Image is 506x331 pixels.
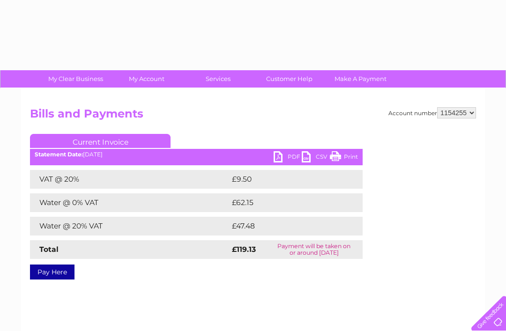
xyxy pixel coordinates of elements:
[108,70,186,88] a: My Account
[37,70,114,88] a: My Clear Business
[230,193,342,212] td: £62.15
[30,151,363,158] div: [DATE]
[179,70,257,88] a: Services
[230,170,341,189] td: £9.50
[230,217,343,235] td: £47.48
[30,107,476,125] h2: Bills and Payments
[274,151,302,165] a: PDF
[265,240,363,259] td: Payment will be taken on or around [DATE]
[35,151,83,158] b: Statement Date:
[30,170,230,189] td: VAT @ 20%
[30,193,230,212] td: Water @ 0% VAT
[39,245,59,254] strong: Total
[30,217,230,235] td: Water @ 20% VAT
[30,265,74,280] a: Pay Here
[302,151,330,165] a: CSV
[322,70,399,88] a: Make A Payment
[30,134,171,148] a: Current Invoice
[388,107,476,118] div: Account number
[232,245,256,254] strong: £119.13
[330,151,358,165] a: Print
[251,70,328,88] a: Customer Help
